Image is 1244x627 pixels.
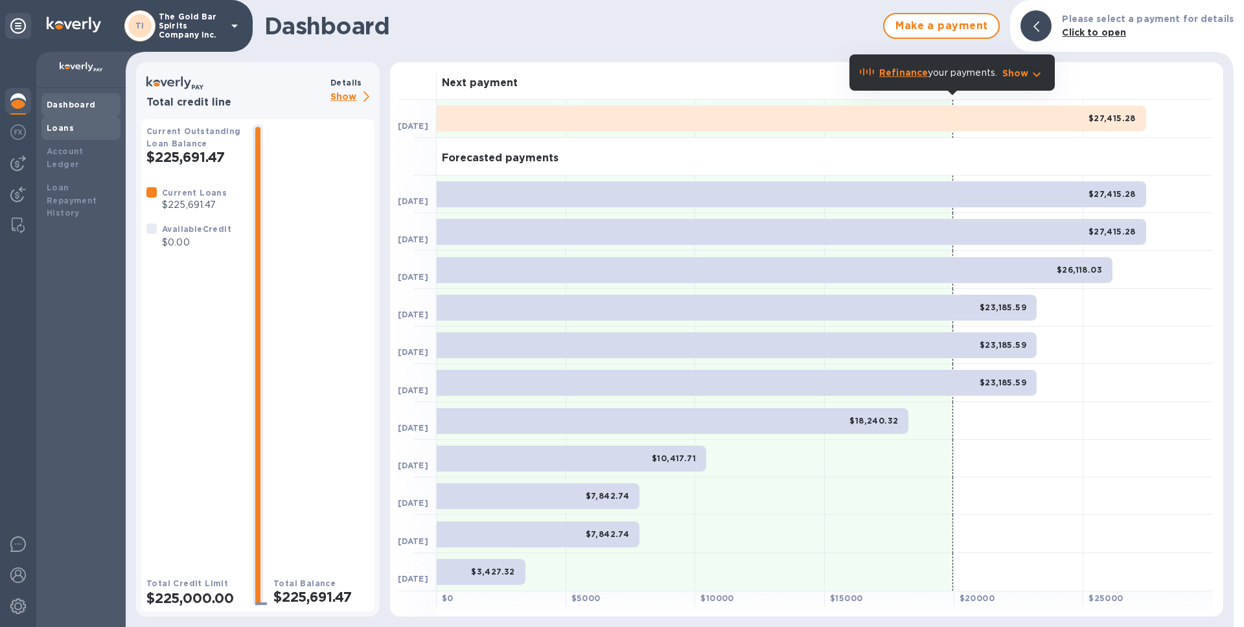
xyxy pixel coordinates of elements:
[883,13,1000,39] button: Make a payment
[1002,67,1044,80] button: Show
[264,12,877,40] h1: Dashboard
[5,13,31,39] div: Unpin categories
[135,21,144,30] b: TI
[398,234,428,244] b: [DATE]
[442,152,559,165] h3: Forecasted payments
[1057,265,1102,275] b: $26,118.03
[398,574,428,584] b: [DATE]
[398,498,428,508] b: [DATE]
[47,146,84,169] b: Account Ledger
[471,567,515,576] b: $3,427.32
[398,385,428,395] b: [DATE]
[700,593,733,603] b: $ 10000
[398,196,428,206] b: [DATE]
[47,17,101,32] img: Logo
[47,100,96,109] b: Dashboard
[47,123,74,133] b: Loans
[571,593,601,603] b: $ 5000
[162,198,227,212] p: $225,691.47
[980,340,1026,350] b: $23,185.59
[1088,113,1136,123] b: $27,415.28
[1062,27,1126,38] b: Click to open
[849,416,898,426] b: $18,240.32
[162,224,231,234] b: Available Credit
[330,78,362,87] b: Details
[10,124,26,140] img: Foreign exchange
[146,126,241,148] b: Current Outstanding Loan Balance
[146,578,228,588] b: Total Credit Limit
[146,590,242,606] h2: $225,000.00
[398,121,428,131] b: [DATE]
[398,536,428,546] b: [DATE]
[1088,593,1123,603] b: $ 25000
[980,302,1026,312] b: $23,185.59
[146,97,325,109] h3: Total credit line
[398,310,428,319] b: [DATE]
[273,589,369,605] h2: $225,691.47
[879,67,928,78] b: Refinance
[442,593,454,603] b: $ 0
[1062,14,1234,24] b: Please select a payment for details
[330,89,374,106] p: Show
[1088,189,1136,199] b: $27,415.28
[146,149,242,165] h2: $225,691.47
[960,593,995,603] b: $ 20000
[879,66,997,80] p: your payments.
[273,578,336,588] b: Total Balance
[830,593,862,603] b: $ 15000
[980,378,1026,387] b: $23,185.59
[47,183,97,218] b: Loan Repayment History
[1088,227,1136,236] b: $27,415.28
[895,18,988,34] span: Make a payment
[159,12,224,40] p: The Gold Bar Spirits Company Inc.
[162,188,227,198] b: Current Loans
[442,77,518,89] h3: Next payment
[1002,67,1029,80] p: Show
[398,461,428,470] b: [DATE]
[398,347,428,357] b: [DATE]
[162,236,231,249] p: $0.00
[398,272,428,282] b: [DATE]
[652,453,696,463] b: $10,417.71
[586,491,630,501] b: $7,842.74
[586,529,630,539] b: $7,842.74
[398,423,428,433] b: [DATE]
